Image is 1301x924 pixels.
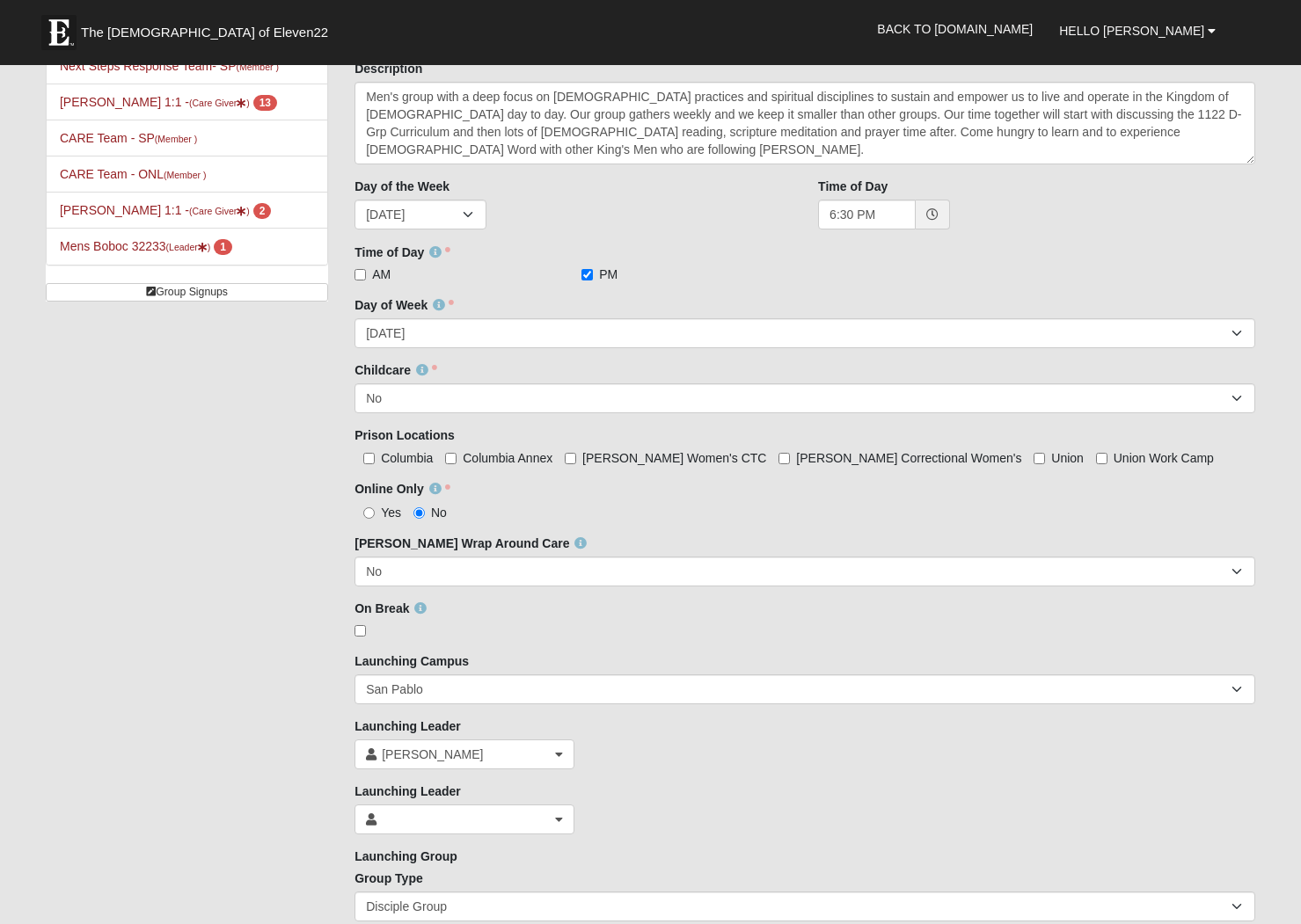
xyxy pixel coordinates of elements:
a: Next Steps Response Team- SP(Member ) [60,59,279,73]
label: Description [354,60,422,77]
input: [PERSON_NAME] Women's CTC [565,453,576,464]
small: (Member ) [236,62,278,72]
input: Union [1034,453,1045,464]
span: Union Work Camp [1114,451,1214,465]
span: number of pending members [214,239,232,255]
input: AM [354,269,366,280]
label: [PERSON_NAME] Wrap Around Care [354,535,587,552]
label: Day of Week [354,296,454,314]
span: AM [372,266,391,283]
a: Back to [DOMAIN_NAME] [864,7,1046,51]
span: number of pending members [253,203,272,219]
label: Launching Leader [354,782,461,800]
a: Hello [PERSON_NAME] [1046,9,1229,53]
img: Eleven22 logo [41,15,77,50]
span: Yes [381,506,401,520]
span: Columbia Annex [463,451,552,465]
span: PM [599,266,618,283]
a: [PERSON_NAME] 1:1 -(Care Giver) 2 [60,203,271,217]
label: On Break [354,600,427,617]
input: Yes [363,507,375,519]
span: No [431,506,447,520]
label: Launching Group [354,848,457,865]
a: The [DEMOGRAPHIC_DATA] of Eleven22 [33,6,384,50]
small: (Leader ) [166,242,211,252]
small: (Member ) [155,134,197,144]
label: Launching Leader [354,717,461,735]
label: Prison Locations [354,426,455,444]
input: Columbia [363,453,375,464]
input: PM [581,269,593,280]
label: Launching Campus [354,652,469,670]
span: [PERSON_NAME] [382,746,550,763]
span: Columbia [381,451,433,465]
small: (Member ) [164,170,206,180]
span: [PERSON_NAME] Correctional Women's [796,451,1021,465]
input: [PERSON_NAME] Correctional Women's [778,453,790,464]
span: [PERSON_NAME] Women's CTC [582,451,766,465]
span: Hello [PERSON_NAME] [1059,24,1204,38]
label: Childcare [354,361,437,379]
label: Group Type [354,869,423,887]
input: Columbia Annex [445,453,457,464]
label: Day of the Week [354,178,450,195]
a: Clear selection [354,804,574,834]
span: The [DEMOGRAPHIC_DATA] of Eleven22 [81,24,328,41]
a: [PERSON_NAME] 1:1 -(Care Giver) 13 [60,95,277,109]
a: CARE Team - ONL(Member ) [60,167,206,181]
span: number of pending members [253,95,277,111]
small: (Care Giver ) [189,206,250,216]
a: CARE Team - SP(Member ) [60,131,197,145]
span: Union [1051,451,1084,465]
input: No [413,507,425,519]
a: [PERSON_NAME] Clear selection [354,739,574,769]
label: Online Only [354,480,450,498]
small: (Care Giver ) [189,98,250,108]
a: Mens Boboc 32233(Leader) 1 [60,239,232,253]
label: Time of Day [354,244,450,261]
input: Union Work Camp [1096,453,1107,464]
textarea: Men's group with a deep focus on [DEMOGRAPHIC_DATA] practices and spiritual disciplines to sustai... [354,82,1255,164]
a: Group Signups [46,283,328,302]
label: Time of Day [818,178,888,195]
